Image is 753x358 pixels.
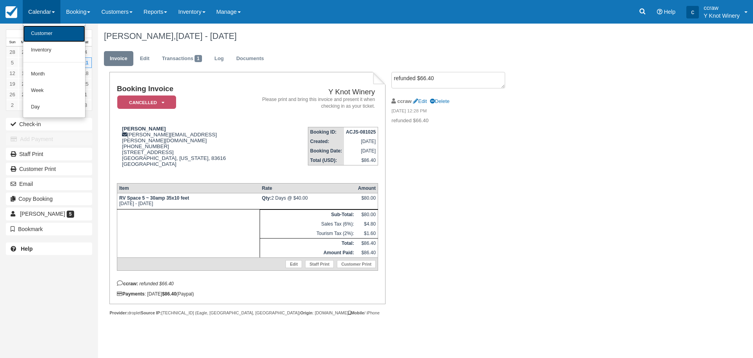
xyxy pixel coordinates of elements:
[356,239,378,248] td: $86.40
[6,100,18,110] a: 2
[286,260,302,268] a: Edit
[18,47,31,57] a: 29
[255,96,375,110] address: Please print and bring this invoice and present it when checking in as your ticket.
[195,55,202,62] span: 1
[23,99,85,116] a: Day
[209,51,230,66] a: Log
[6,223,92,235] button: Bookmark
[23,83,85,99] a: Week
[80,47,92,57] a: 4
[23,66,85,83] a: Month
[356,248,378,258] td: $86.40
[80,57,92,68] a: 11
[80,89,92,100] a: 1
[6,89,18,100] a: 26
[6,148,92,160] a: Staff Print
[686,6,699,18] div: c
[704,12,740,20] p: Y Knot Winery
[176,31,236,41] span: [DATE] - [DATE]
[117,291,378,297] div: : [DATE] (Paypal)
[109,310,128,315] strong: Provider:
[255,88,375,96] h2: Y Knot Winery
[308,127,344,137] th: Booking ID:
[6,38,18,47] th: Sun
[6,79,18,89] a: 19
[6,68,18,79] a: 12
[344,137,378,146] td: [DATE]
[104,31,657,41] h1: [PERSON_NAME],
[80,38,92,47] th: Sat
[308,137,344,146] th: Created:
[657,9,662,15] i: Help
[119,195,189,201] strong: RV Space 5 ~ 30amp 35x10 feet
[117,291,145,297] strong: Payments
[6,118,92,130] button: Check-in
[413,98,427,104] a: Edit
[18,89,31,100] a: 27
[104,51,133,66] a: Invoice
[117,85,252,93] h1: Booking Invoice
[6,178,92,190] button: Email
[134,51,155,66] a: Edit
[262,195,271,201] strong: Qty
[356,229,378,239] td: $1.60
[6,133,92,145] button: Add Payment
[21,246,33,252] b: Help
[23,42,85,59] a: Inventory
[704,4,740,12] p: ccraw
[6,207,92,220] a: [PERSON_NAME] 5
[430,98,449,104] a: Delete
[356,219,378,229] td: $4.80
[260,248,356,258] th: Amount Paid:
[117,281,138,286] strong: ccraw:
[23,26,85,42] a: Customer
[156,51,208,66] a: Transactions1
[117,193,260,209] td: [DATE] - [DATE]
[67,211,74,218] span: 5
[117,126,252,177] div: [PERSON_NAME][EMAIL_ADDRESS][PERSON_NAME][DOMAIN_NAME] [PHONE_NUMBER] [STREET_ADDRESS] [GEOGRAPHI...
[348,310,364,315] strong: Mobile
[344,156,378,165] td: $86.40
[117,95,173,110] a: Cancelled
[122,126,166,132] strong: [PERSON_NAME]
[308,146,344,156] th: Booking Date:
[18,100,31,110] a: 3
[260,193,356,209] td: 2 Days @ $40.00
[356,210,378,220] td: $80.00
[391,108,524,116] em: [DATE] 12:28 PM
[305,260,334,268] a: Staff Print
[141,310,162,315] strong: Source IP:
[6,47,18,57] a: 28
[162,291,176,297] strong: $86.40
[356,184,378,193] th: Amount
[80,79,92,89] a: 25
[109,310,385,316] div: droplet [TECHNICAL_ID] (Eagle, [GEOGRAPHIC_DATA], [GEOGRAPHIC_DATA]) : [DOMAIN_NAME] / iPhone
[344,146,378,156] td: [DATE]
[5,6,17,18] img: checkfront-main-nav-mini-logo.png
[117,184,260,193] th: Item
[23,24,85,118] ul: Calendar
[260,229,356,239] td: Tourism Tax (2%):
[80,68,92,79] a: 18
[260,219,356,229] td: Sales Tax (6%):
[337,260,376,268] a: Customer Print
[260,239,356,248] th: Total:
[18,79,31,89] a: 20
[391,117,524,125] p: refunded $66.40
[18,57,31,68] a: 6
[20,211,65,217] span: [PERSON_NAME]
[230,51,270,66] a: Documents
[80,100,92,110] a: 8
[308,156,344,165] th: Total (USD):
[6,163,92,175] a: Customer Print
[397,98,412,104] strong: ccraw
[358,195,376,207] div: $80.00
[6,57,18,68] a: 5
[6,193,92,205] button: Copy Booking
[18,38,31,47] th: Mon
[139,281,173,286] em: refunded $66.40
[18,68,31,79] a: 13
[6,242,92,255] a: Help
[117,95,176,109] em: Cancelled
[664,9,676,15] span: Help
